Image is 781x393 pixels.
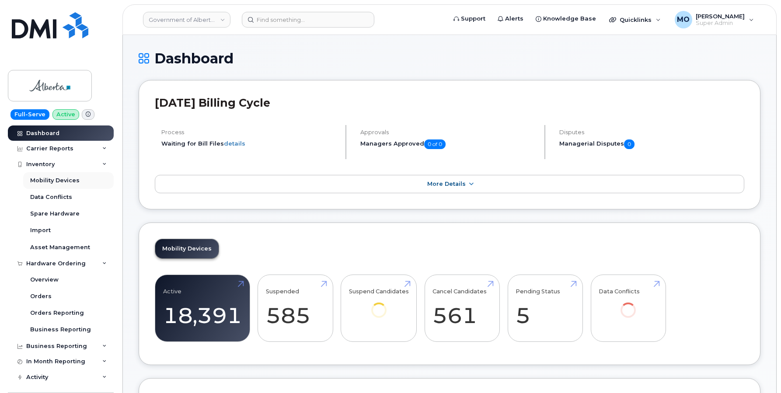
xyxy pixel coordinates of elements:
h5: Managers Approved [360,139,537,149]
h2: [DATE] Billing Cycle [155,96,744,109]
a: Suspend Candidates [349,279,409,330]
a: Suspended 585 [266,279,325,337]
span: More Details [427,181,466,187]
a: Active 18,391 [163,279,242,337]
h4: Approvals [360,129,537,136]
span: 0 [624,139,635,149]
li: Waiting for Bill Files [161,139,338,148]
a: Cancel Candidates 561 [432,279,492,337]
span: 0 of 0 [424,139,446,149]
h4: Process [161,129,338,136]
h1: Dashboard [139,51,760,66]
a: Data Conflicts [599,279,658,330]
h5: Managerial Disputes [559,139,744,149]
a: details [224,140,245,147]
a: Pending Status 5 [516,279,575,337]
a: Mobility Devices [155,239,219,258]
h4: Disputes [559,129,744,136]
